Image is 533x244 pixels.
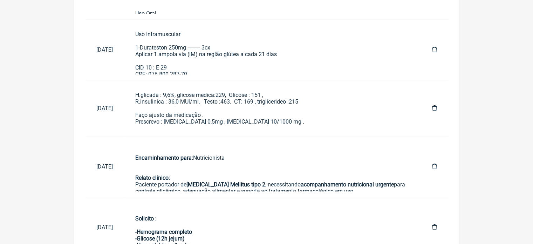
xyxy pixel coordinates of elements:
[135,174,170,181] strong: Relato clínico:
[135,154,193,161] strong: Encaminhamento para:
[135,168,410,201] div: Paciente portador de , necessitando para controle glicêmico, adequação alimentar e suporte ao tra...
[124,142,421,191] a: Encaminhamento para:NutricionistaRelato clínico:Paciente portador de[MEDICAL_DATA] Mellitus tipo ...
[135,31,410,78] div: Uso Intramuscular 1-Durateston 250mg --------- 3cx Aplicar 1 ampola via (IM) na região glútea a c...
[135,92,410,125] div: H.glicada : 9,6%, glicose medica:229, Glicose : 151 , R.insulinica : 36,0 MUl/ml, Testo :463. CT:...
[85,99,124,117] a: [DATE]
[135,148,410,168] div: Nutricionista
[124,86,421,131] a: H.glicada : 9,6%, glicose medica:229, Glicose : 151 ,R.insulinica : 36,0 MUl/ml, Testo :463. CT: ...
[85,41,124,59] a: [DATE]
[124,25,421,74] a: Uso Intramuscular1-Durateston 250mg --------- 3cxAplicar 1 ampola via (IM) na região glútea a cad...
[301,181,394,188] strong: acompanhamento nutricional urgente
[186,181,265,188] strong: [MEDICAL_DATA] Mellitus tipo 2
[85,218,124,236] a: [DATE]
[85,158,124,176] a: [DATE]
